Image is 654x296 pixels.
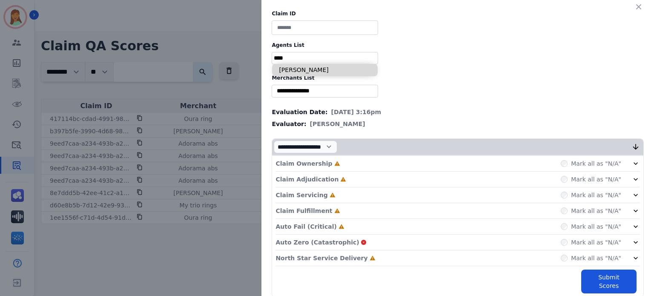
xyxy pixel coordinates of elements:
p: Auto Zero (Catastrophic) [275,238,359,247]
label: Claim ID [272,10,644,17]
p: Auto Fail (Critical) [275,222,336,231]
label: Mark all as "N/A" [571,222,621,231]
div: Evaluator: [272,120,644,128]
p: Claim Servicing [275,191,327,199]
p: North Star Service Delivery [275,254,367,262]
p: Claim Adjudication [275,175,338,184]
p: Claim Ownership [275,159,332,168]
span: [PERSON_NAME] [310,120,365,128]
label: Mark all as "N/A" [571,175,621,184]
label: Mark all as "N/A" [571,207,621,215]
label: Mark all as "N/A" [571,238,621,247]
label: Mark all as "N/A" [571,191,621,199]
span: [DATE] 3:16pm [331,108,381,116]
li: [PERSON_NAME] [272,64,378,76]
p: Claim Fulfillment [275,207,332,215]
label: Mark all as "N/A" [571,254,621,262]
label: Mark all as "N/A" [571,159,621,168]
label: Agents List [272,42,644,49]
div: Evaluation Date: [272,108,644,116]
button: Submit Scores [581,270,637,293]
label: Merchants List [272,75,644,81]
ul: selected options [274,86,376,95]
ul: selected options [274,54,376,63]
